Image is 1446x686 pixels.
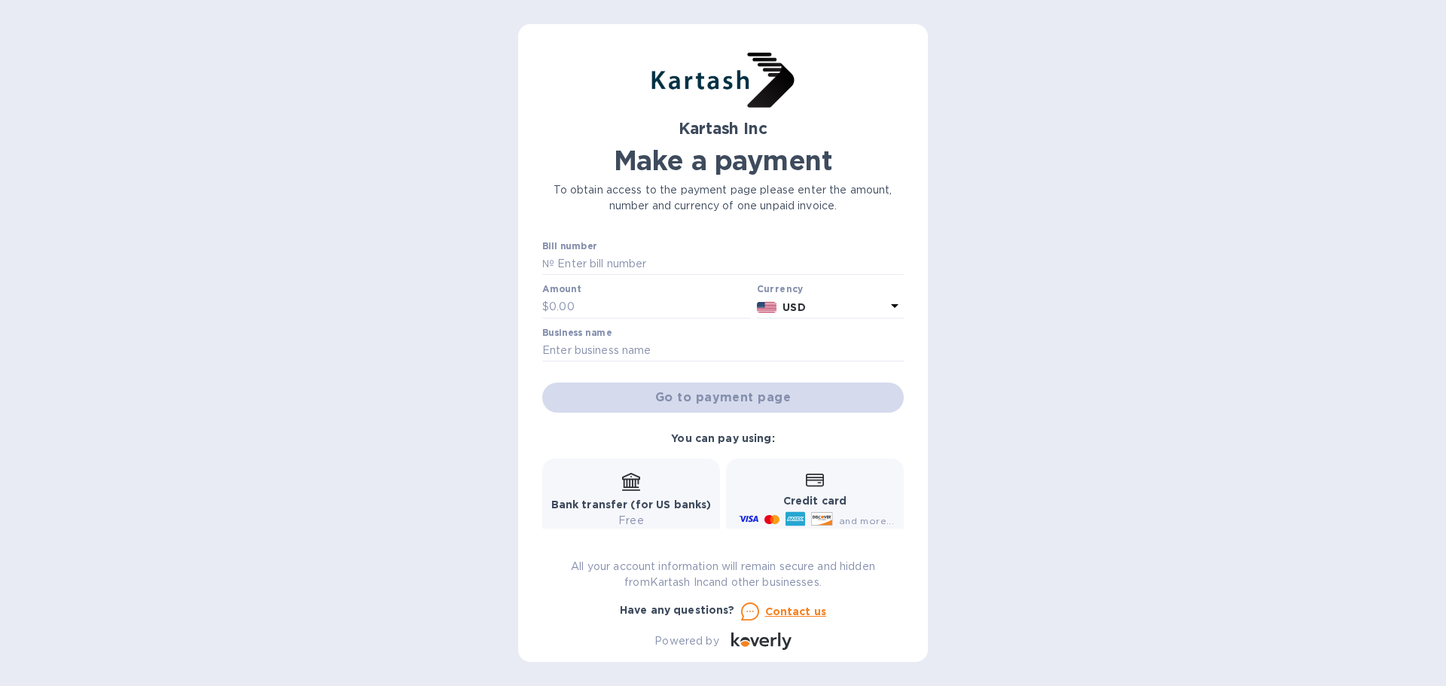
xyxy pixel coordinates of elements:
[671,432,774,444] b: You can pay using:
[554,253,904,276] input: Enter bill number
[551,513,712,529] p: Free
[542,559,904,590] p: All your account information will remain secure and hidden from Kartash Inc and other businesses.
[839,515,894,526] span: and more...
[757,302,777,313] img: USD
[783,495,847,507] b: Credit card
[542,328,612,337] label: Business name
[549,296,751,319] input: 0.00
[757,283,804,294] b: Currency
[782,301,805,313] b: USD
[654,633,718,649] p: Powered by
[542,256,554,272] p: №
[542,299,549,315] p: $
[551,498,712,511] b: Bank transfer (for US banks)
[542,340,904,362] input: Enter business name
[542,145,904,176] h1: Make a payment
[620,604,735,616] b: Have any questions?
[542,242,596,251] label: Bill number
[542,182,904,214] p: To obtain access to the payment page please enter the amount, number and currency of one unpaid i...
[679,119,767,138] b: Kartash Inc
[542,285,581,294] label: Amount
[765,605,827,617] u: Contact us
